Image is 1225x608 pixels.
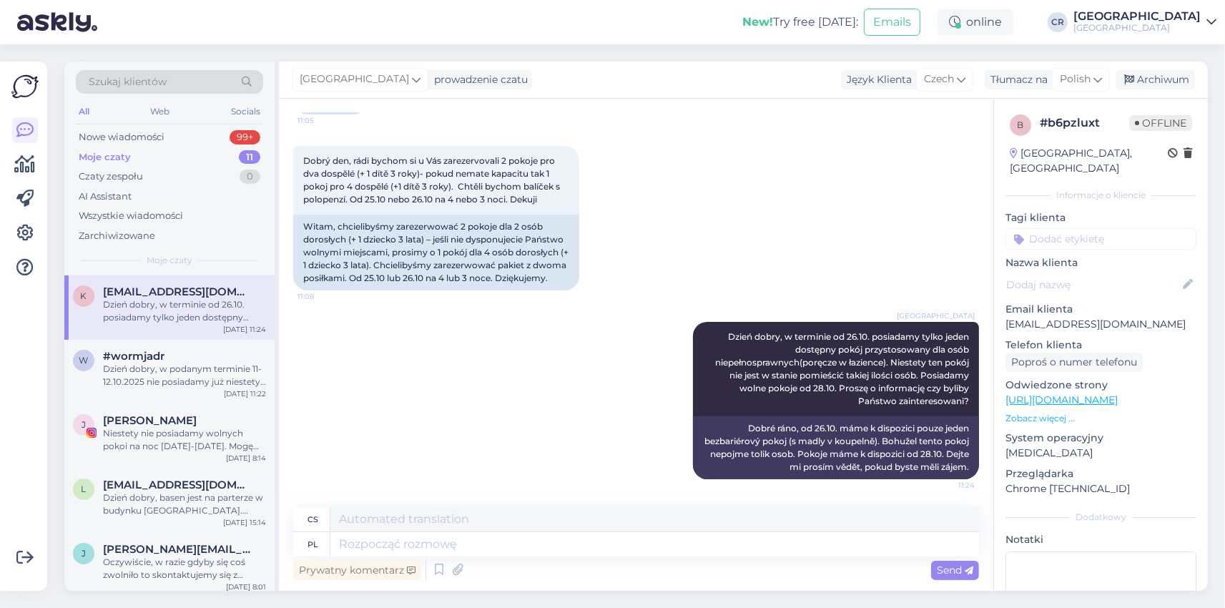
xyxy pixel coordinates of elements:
[297,291,351,302] span: 11:08
[103,543,252,556] span: jitka.solomova@seznam.cz
[103,491,266,517] div: Dzień dobry, basen jest na parterze w budynku [GEOGRAPHIC_DATA]. Czynny od 8:00 do 22:00. Do base...
[1005,466,1196,481] p: Przeglądarka
[79,355,89,366] span: w
[223,324,266,335] div: [DATE] 11:24
[985,72,1048,87] div: Tłumacz na
[1005,431,1196,446] p: System operacyjny
[1005,210,1196,225] p: Tagi klienta
[1048,12,1068,32] div: CR
[230,130,260,144] div: 99+
[82,484,87,494] span: l
[103,479,252,491] span: luciejindrova@centrum.cz
[742,15,773,29] b: New!
[103,285,252,298] span: kristyn1@seznam.cz
[308,532,318,556] div: pl
[1018,119,1024,130] span: b
[938,9,1013,35] div: online
[1005,511,1196,524] div: Dodatkowy
[1005,255,1196,270] p: Nazwa klienta
[308,507,318,531] div: cs
[103,350,164,363] span: #wormjadr
[147,254,192,267] span: Moje czaty
[1005,317,1196,332] p: [EMAIL_ADDRESS][DOMAIN_NAME]
[239,150,260,165] div: 11
[924,72,954,87] span: Czech
[103,414,197,427] span: Joanna Wesołek
[921,480,975,491] span: 11:24
[937,564,973,577] span: Send
[11,73,39,100] img: Askly Logo
[82,548,86,559] span: j
[79,229,155,243] div: Zarchiwizowane
[81,290,87,301] span: k
[1005,338,1196,353] p: Telefon klienta
[897,310,975,321] span: [GEOGRAPHIC_DATA]
[240,170,260,184] div: 0
[1073,11,1216,34] a: [GEOGRAPHIC_DATA][GEOGRAPHIC_DATA]
[1129,115,1192,131] span: Offline
[89,74,167,89] span: Szukaj klientów
[103,427,266,453] div: Niestety nie posiadamy wolnych pokoi na noc [DATE]-[DATE]. Mogę zaproponować pobyt [DATE]-[DATE].
[428,72,528,87] div: prowadzenie czatu
[1005,353,1143,372] div: Poproś o numer telefonu
[1005,378,1196,393] p: Odwiedzone strony
[1005,189,1196,202] div: Informacje o kliencie
[297,115,351,126] span: 11:05
[1040,114,1129,132] div: # b6pzluxt
[300,72,409,87] span: [GEOGRAPHIC_DATA]
[103,556,266,582] div: Oczywiście, w razie gdyby się coś zwolniło to skontaktujemy się z Państwem.
[79,150,131,165] div: Moje czaty
[223,517,266,528] div: [DATE] 15:14
[79,190,132,204] div: AI Assistant
[76,102,92,121] div: All
[1116,70,1195,89] div: Archiwum
[864,9,920,36] button: Emails
[742,14,858,31] div: Try free [DATE]:
[79,130,164,144] div: Nowe wiadomości
[1073,11,1201,22] div: [GEOGRAPHIC_DATA]
[1073,22,1201,34] div: [GEOGRAPHIC_DATA]
[715,331,971,406] span: Dzień dobry, w terminie od 26.10. posiadamy tylko jeden dostępny pokój przystosowany dla osób nie...
[1005,412,1196,425] p: Zobacz więcej ...
[1005,446,1196,461] p: [MEDICAL_DATA]
[103,298,266,324] div: Dzień dobry, w terminie od 26.10. posiadamy tylko jeden dostępny pokój przystosowany dla osób nie...
[1005,481,1196,496] p: Chrome [TECHNICAL_ID]
[82,419,86,430] span: J
[228,102,263,121] div: Socials
[1060,72,1091,87] span: Polish
[303,155,562,205] span: Dobrý den, rádi bychom si u Vás zarezervovali 2 pokoje pro dva dospělé (+ 1 dítě 3 roky)- pokud n...
[1005,532,1196,547] p: Notatki
[1005,302,1196,317] p: Email klienta
[79,170,143,184] div: Czaty zespołu
[1010,146,1168,176] div: [GEOGRAPHIC_DATA], [GEOGRAPHIC_DATA]
[1006,277,1180,293] input: Dodaj nazwę
[1005,393,1118,406] a: [URL][DOMAIN_NAME]
[1005,228,1196,250] input: Dodać etykietę
[293,561,421,580] div: Prywatny komentarz
[148,102,173,121] div: Web
[226,453,266,464] div: [DATE] 8:14
[103,363,266,388] div: Dzień dobry, w podanym terminie 11-12.10.2025 nie posiadamy już niestety wolnych pokoi.
[693,416,979,479] div: Dobré ráno, od 26.10. máme k dispozici pouze jeden bezbariérový pokoj (s madly v koupelně). Bohuž...
[226,582,266,592] div: [DATE] 8:01
[841,72,912,87] div: Język Klienta
[293,215,579,290] div: Witam, chcielibyśmy zarezerwować 2 pokoje dla 2 osób dorosłych (+ 1 dziecko 3 lata) – jeśli nie d...
[224,388,266,399] div: [DATE] 11:22
[79,209,183,223] div: Wszystkie wiadomości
